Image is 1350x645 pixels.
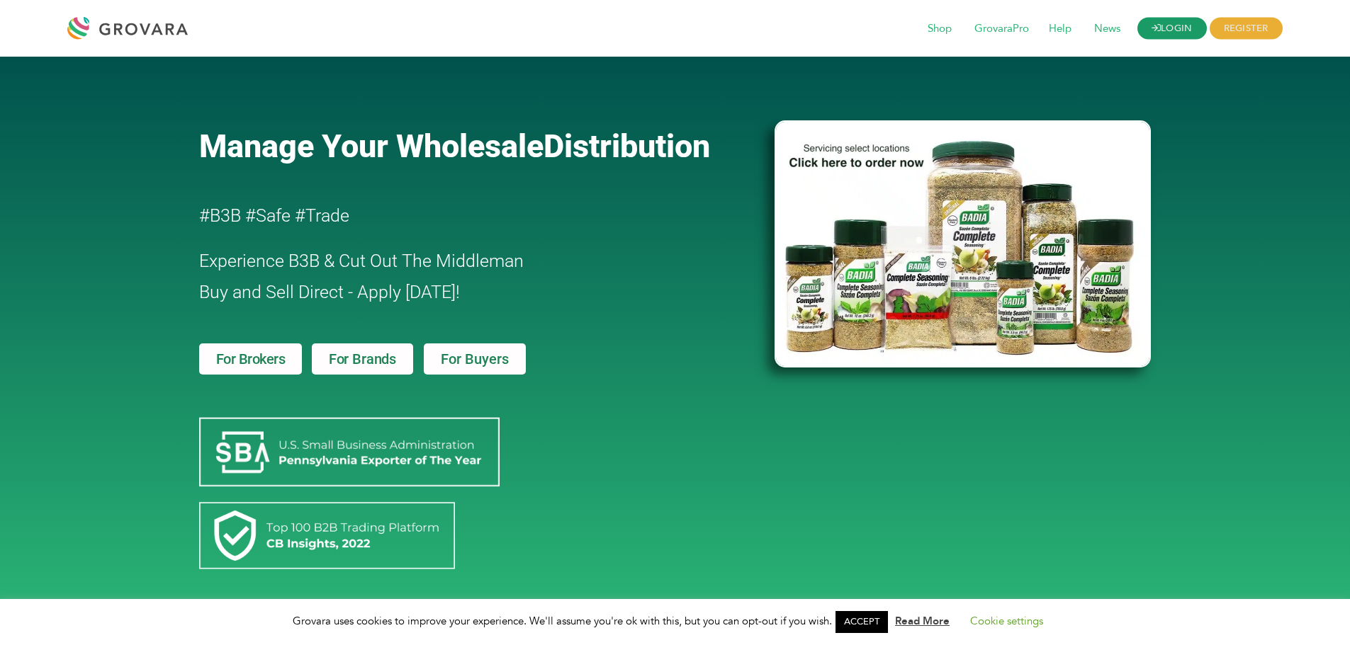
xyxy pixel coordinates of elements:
[199,127,544,165] span: Manage Your Wholesale
[836,611,888,633] a: ACCEPT
[918,21,962,37] a: Shop
[199,282,460,302] span: Buy and Sell Direct - Apply [DATE]!
[293,614,1057,628] span: Grovara uses cookies to improve your experience. We'll assume you're ok with this, but you can op...
[312,343,413,375] a: For Brands
[964,21,1039,37] a: GrovaraPro
[1084,21,1130,37] a: News
[1039,21,1081,37] a: Help
[918,16,962,42] span: Shop
[329,352,396,366] span: For Brands
[964,16,1039,42] span: GrovaraPro
[1039,16,1081,42] span: Help
[199,127,752,165] a: Manage Your WholesaleDistribution
[1084,16,1130,42] span: News
[1137,18,1207,40] a: LOGIN
[544,127,710,165] span: Distribution
[199,343,303,375] a: For Brokers
[895,614,950,628] a: Read More
[216,352,286,366] span: For Brokers
[424,343,526,375] a: For Buyers
[441,352,509,366] span: For Buyers
[199,200,694,232] h2: #B3B #Safe #Trade
[1210,18,1283,40] span: REGISTER
[970,614,1043,628] a: Cookie settings
[199,251,524,271] span: Experience B3B & Cut Out The Middleman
